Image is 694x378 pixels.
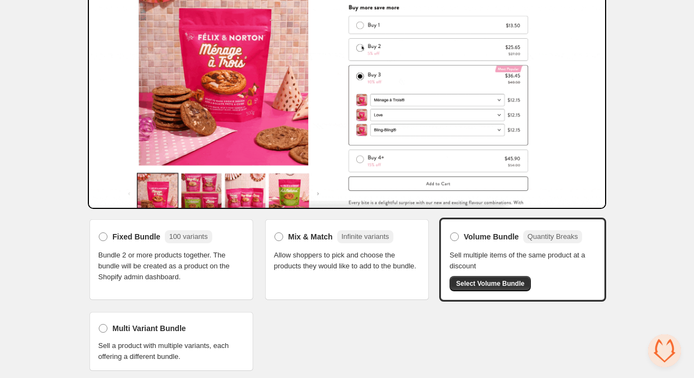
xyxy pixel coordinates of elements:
span: Sell a product with multiple variants, each offering a different bundle. [98,340,244,362]
span: Multi Variant Bundle [112,323,186,334]
span: Infinite variants [342,232,389,241]
span: Fixed Bundle [112,231,160,242]
span: Volume Bundle [464,231,519,242]
span: Quantity Breaks [528,232,578,241]
span: Allow shoppers to pick and choose the products they would like to add to the bundle. [274,250,420,272]
span: 100 variants [169,232,208,241]
span: Select Volume Bundle [456,279,524,288]
span: Sell multiple items of the same product at a discount [450,250,596,272]
span: Mix & Match [288,231,333,242]
span: Bundle 2 or more products together. The bundle will be created as a product on the Shopify admin ... [98,250,244,283]
div: Open chat [648,334,681,367]
button: Select Volume Bundle [450,276,531,291]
